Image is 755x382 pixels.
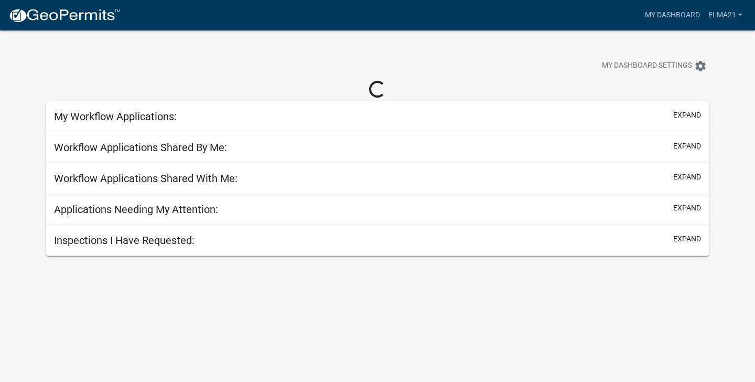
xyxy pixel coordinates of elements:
h5: My Workflow Applications: [54,110,177,123]
button: expand [673,110,701,121]
h5: Inspections I Have Requested: [54,234,195,247]
h5: Applications Needing My Attention: [54,203,218,216]
button: expand [673,141,701,152]
button: My Dashboard Settingssettings [594,56,715,76]
h5: Workflow Applications Shared With Me: [54,172,238,185]
h5: Workflow Applications Shared By Me: [54,141,227,154]
a: My Dashboard [641,5,704,25]
button: expand [673,172,701,183]
span: My Dashboard Settings [602,60,692,72]
a: elma21 [704,5,747,25]
button: expand [673,203,701,214]
i: settings [694,60,707,72]
button: expand [673,234,701,245]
